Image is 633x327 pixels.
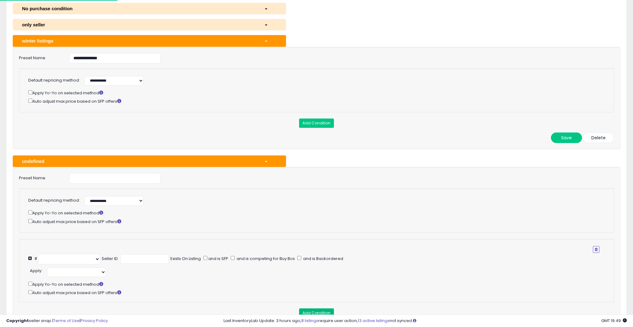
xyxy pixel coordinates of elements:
button: Delete [583,132,614,143]
span: and is competing for Buy Box [236,256,295,262]
button: winter listings [13,35,286,47]
div: Exists On Listing [170,256,201,262]
i: Click here to read more about un-synced listings. [413,319,416,323]
div: Auto adjust max price based on SFP offers [28,218,599,225]
span: and is Backordered [302,256,343,262]
button: Add Condition [299,119,334,128]
div: only seller [17,21,260,28]
div: : [30,266,42,274]
div: Apply Yo-Yo on selected method [28,209,599,216]
div: undefined [17,158,260,164]
strong: Copyright [6,318,29,324]
button: only seller [13,19,286,30]
div: Apply Yo-Yo on selected method [28,280,611,288]
span: 2025-10-7 19:49 GMT [601,318,627,324]
div: seller snap | | [6,318,108,324]
div: Auto adjust max price based on SFP offers [28,289,611,296]
button: Save [551,132,582,143]
label: Default repricing method: [28,78,80,83]
div: Auto adjust max price based on SFP offers [28,97,599,105]
a: Privacy Policy [81,318,108,324]
label: Default repricing method: [28,198,80,204]
div: Apply Yo-Yo on selected method [28,89,599,96]
a: 13 active listings [358,318,390,324]
a: 8 listings [301,318,318,324]
i: Remove Condition [595,248,598,251]
div: Seller ID [102,256,118,262]
a: Terms of Use [53,318,80,324]
label: Preset Name [14,53,65,61]
button: undefined [13,155,286,167]
div: No purchase condition [17,5,260,12]
label: Preset Name [14,173,65,181]
span: Apply [30,268,41,274]
button: Add Condition [299,308,334,318]
div: Last InventoryLab Update: 3 hours ago, require user action, not synced. [224,318,627,324]
div: winter listings [17,38,260,44]
span: and is SFP [207,256,228,262]
button: No purchase condition [13,3,286,14]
